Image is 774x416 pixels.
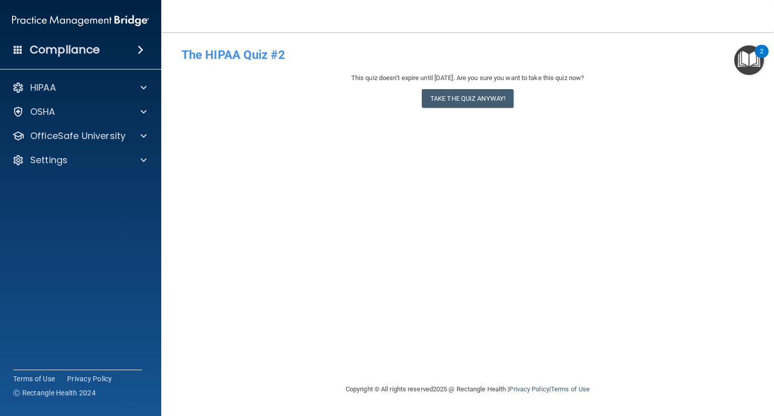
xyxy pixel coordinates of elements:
[30,82,56,94] p: HIPAA
[12,106,147,118] a: OSHA
[12,11,149,31] img: PMB logo
[13,374,55,384] a: Terms of Use
[284,373,652,405] div: Copyright © All rights reserved 2025 @ Rectangle Health | |
[12,130,147,142] a: OfficeSafe University
[181,72,754,84] div: This quiz doesn’t expire until [DATE]. Are you sure you want to take this quiz now?
[30,154,68,166] p: Settings
[734,45,764,75] button: Open Resource Center, 2 new notifications
[551,385,590,393] a: Terms of Use
[30,43,100,57] h4: Compliance
[30,106,55,118] p: OSHA
[181,48,754,61] h4: The HIPAA Quiz #2
[12,82,147,94] a: HIPAA
[67,374,112,384] a: Privacy Policy
[422,89,513,108] button: Take the quiz anyway!
[760,51,763,64] div: 2
[509,385,549,393] a: Privacy Policy
[30,130,125,142] p: OfficeSafe University
[12,154,147,166] a: Settings
[13,388,96,398] span: Ⓒ Rectangle Health 2024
